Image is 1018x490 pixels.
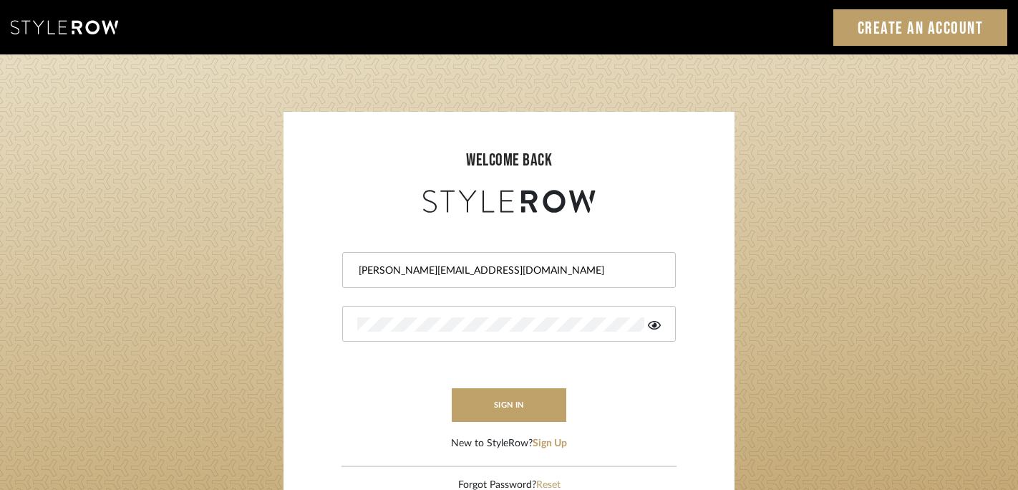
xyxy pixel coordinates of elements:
[452,388,566,422] button: sign in
[533,436,567,451] button: Sign Up
[833,9,1008,46] a: Create an Account
[451,436,567,451] div: New to StyleRow?
[298,148,720,173] div: welcome back
[357,264,657,278] input: Email Address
